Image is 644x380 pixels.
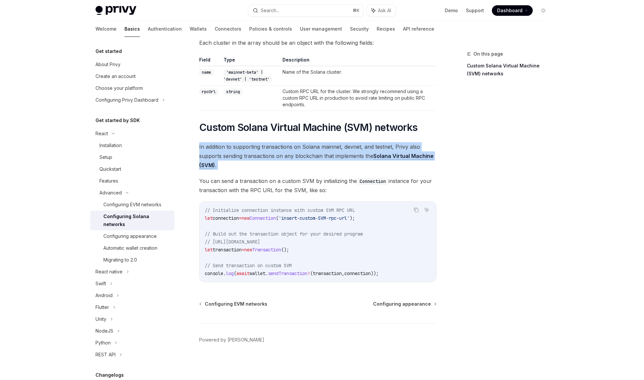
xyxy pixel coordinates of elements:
[95,116,140,124] h5: Get started by SDK
[248,5,363,16] button: Search...⌘K
[95,291,113,299] div: Android
[403,21,434,37] a: API reference
[313,270,342,276] span: transaction
[280,57,437,66] th: Description
[422,206,431,214] button: Ask AI
[95,371,124,379] h5: Changelogs
[190,21,207,37] a: Wallets
[103,213,171,228] div: Configuring Solana networks
[90,70,174,82] a: Create an account
[90,199,174,211] a: Configuring EVM networks
[265,270,268,276] span: .
[95,339,111,347] div: Python
[310,270,313,276] span: (
[226,270,234,276] span: log
[95,280,106,288] div: Swift
[280,86,437,111] td: Custom RPC URL for the cluster. We strongly recommend using a custom RPC URL in production to avo...
[350,21,369,37] a: Security
[252,247,281,253] span: Transaction
[205,239,260,245] span: // [URL][DOMAIN_NAME]
[353,8,360,13] span: ⌘ K
[342,270,344,276] span: ,
[279,215,350,221] span: 'insert-custom-SVM-rpc-url'
[373,301,431,307] span: Configuring appearance
[99,141,122,149] div: Installation
[205,301,267,307] span: Configuring EVM networks
[350,215,355,221] span: );
[199,38,437,47] span: Each cluster in the array should be an object with the following fields:
[215,21,241,37] a: Connectors
[90,254,174,266] a: Migrating to 2.0
[199,153,434,169] a: Solana Virtual Machine (SVM)
[95,130,108,138] div: React
[103,201,161,209] div: Configuring EVM networks
[148,21,182,37] a: Authentication
[224,69,272,83] code: 'mainnet-beta' | 'devnet' | 'testnet'
[242,247,244,253] span: =
[90,59,174,70] a: About Privy
[473,50,503,58] span: On this page
[95,351,116,359] div: REST API
[205,270,223,276] span: console
[90,151,174,163] a: Setup
[90,175,174,187] a: Features
[213,215,239,221] span: connection
[99,153,112,161] div: Setup
[239,215,242,221] span: =
[95,268,122,276] div: React native
[205,231,363,237] span: // Build out the transaction object for your desired program
[90,242,174,254] a: Automatic wallet creation
[234,270,236,276] span: (
[280,66,437,86] td: Name of the Solana cluster.
[244,247,252,253] span: new
[99,177,118,185] div: Features
[250,270,265,276] span: wallet
[371,270,379,276] span: ));
[200,301,267,307] a: Configuring EVM networks
[95,96,158,104] div: Configuring Privy Dashboard
[213,247,242,253] span: transaction
[236,270,250,276] span: await
[205,247,213,253] span: let
[205,207,355,213] span: // Initialize connection instance with custom SVM RPC URL
[99,165,121,173] div: Quickstart
[538,5,549,16] button: Toggle dark mode
[223,270,226,276] span: .
[199,337,264,343] a: Powered by [PERSON_NAME]
[466,7,484,14] a: Support
[95,72,136,80] div: Create an account
[90,163,174,175] a: Quickstart
[199,121,417,133] span: Custom Solana Virtual Machine (SVM) networks
[124,21,140,37] a: Basics
[103,256,137,264] div: Migrating to 2.0
[199,142,437,170] span: In addition to supporting transactions on Solana mainnet, devnet, and testnet, Privy also support...
[199,69,214,76] code: name
[281,247,289,253] span: ();
[95,303,109,311] div: Flutter
[95,327,113,335] div: NodeJS
[199,176,437,195] span: You can send a transaction on a custom SVM by initializing the instance for your transaction with...
[492,5,533,16] a: Dashboard
[205,215,213,221] span: let
[95,315,106,323] div: Unity
[103,232,157,240] div: Configuring appearance
[373,301,436,307] a: Configuring appearance
[344,270,371,276] span: connection
[249,21,292,37] a: Policies & controls
[308,270,310,276] span: !
[300,21,342,37] a: User management
[95,6,136,15] img: light logo
[90,211,174,230] a: Configuring Solana networks
[268,270,308,276] span: sendTransaction
[224,89,243,95] code: string
[103,244,157,252] div: Automatic wallet creation
[412,206,420,214] button: Copy the contents from the code block
[367,5,396,16] button: Ask AI
[99,189,122,197] div: Advanced
[95,84,143,92] div: Choose your platform
[276,215,279,221] span: (
[497,7,523,14] span: Dashboard
[95,61,121,68] div: About Privy
[377,21,395,37] a: Recipes
[221,57,280,66] th: Type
